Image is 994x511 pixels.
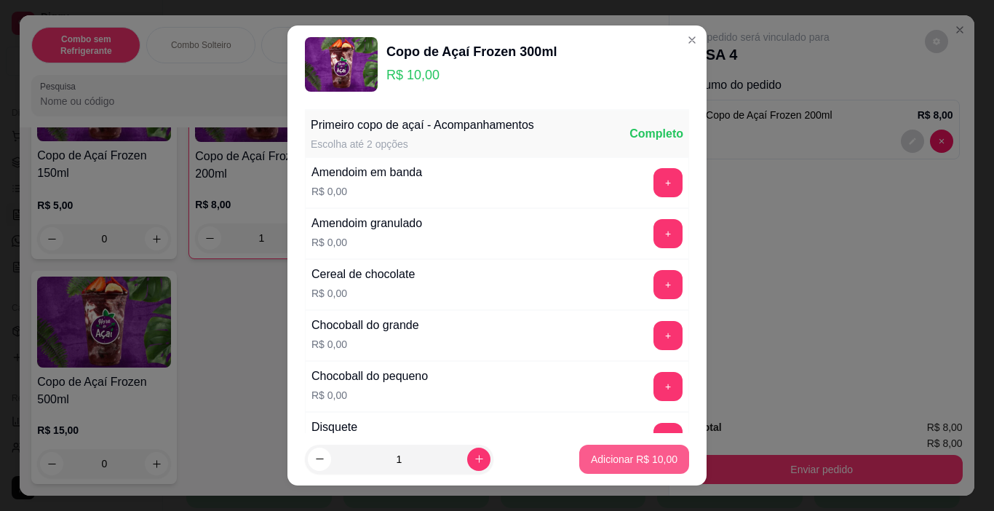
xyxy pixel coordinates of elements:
div: Completo [629,125,683,143]
div: Chocoball do grande [311,317,419,334]
button: add [653,219,683,248]
div: Escolha até 2 opções [311,137,534,151]
p: Adicionar R$ 10,00 [591,452,677,467]
div: Amendoim granulado [311,215,422,232]
p: R$ 10,00 [386,65,557,85]
p: R$ 0,00 [311,184,422,199]
button: increase-product-quantity [467,448,490,471]
button: decrease-product-quantity [308,448,331,471]
div: Primeiro copo de açaí - Acompanhamentos [311,116,534,134]
div: Copo de Açaí Frozen 300ml [386,41,557,62]
p: R$ 0,00 [311,337,419,352]
p: R$ 0,00 [311,235,422,250]
div: Amendoim em banda [311,164,422,181]
button: add [653,321,683,350]
div: Disquete [311,419,357,436]
button: add [653,423,683,452]
button: Adicionar R$ 10,00 [579,445,689,474]
div: Cereal de chocolate [311,266,415,283]
p: R$ 0,00 [311,286,415,301]
img: product-image [305,37,378,92]
button: add [653,270,683,299]
button: add [653,168,683,197]
p: R$ 0,00 [311,388,428,403]
div: Chocoball do pequeno [311,368,428,385]
button: add [653,372,683,401]
button: Close [680,28,704,52]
